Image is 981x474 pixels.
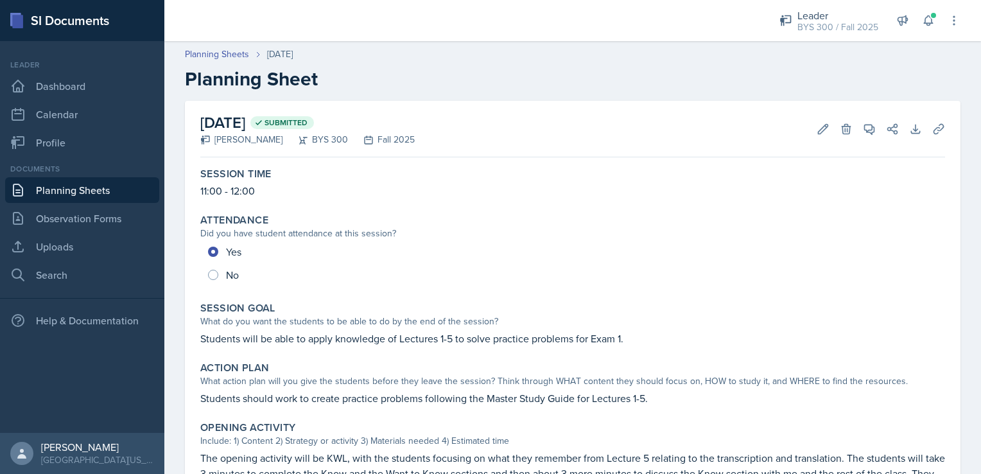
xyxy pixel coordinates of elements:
[185,67,960,91] h2: Planning Sheet
[265,118,308,128] span: Submitted
[200,421,295,434] label: Opening Activity
[200,434,945,448] div: Include: 1) Content 2) Strategy or activity 3) Materials needed 4) Estimated time
[5,73,159,99] a: Dashboard
[200,214,268,227] label: Attendance
[5,206,159,231] a: Observation Forms
[200,168,272,180] label: Session Time
[797,8,878,23] div: Leader
[200,362,269,374] label: Action Plan
[200,315,945,328] div: What do you want the students to be able to do by the end of the session?
[200,302,275,315] label: Session Goal
[200,391,945,406] p: Students should work to create practice problems following the Master Study Guide for Lectures 1-5.
[5,234,159,259] a: Uploads
[5,177,159,203] a: Planning Sheets
[5,101,159,127] a: Calendar
[200,111,415,134] h2: [DATE]
[200,133,282,146] div: [PERSON_NAME]
[267,48,293,61] div: [DATE]
[5,262,159,288] a: Search
[5,308,159,333] div: Help & Documentation
[200,227,945,240] div: Did you have student attendance at this session?
[200,183,945,198] p: 11:00 - 12:00
[41,441,154,453] div: [PERSON_NAME]
[200,374,945,388] div: What action plan will you give the students before they leave the session? Think through WHAT con...
[5,59,159,71] div: Leader
[348,133,415,146] div: Fall 2025
[200,331,945,346] p: Students will be able to apply knowledge of Lectures 1-5 to solve practice problems for Exam 1.
[5,163,159,175] div: Documents
[282,133,348,146] div: BYS 300
[5,130,159,155] a: Profile
[185,48,249,61] a: Planning Sheets
[41,453,154,466] div: [GEOGRAPHIC_DATA][US_STATE] in [GEOGRAPHIC_DATA]
[797,21,878,34] div: BYS 300 / Fall 2025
